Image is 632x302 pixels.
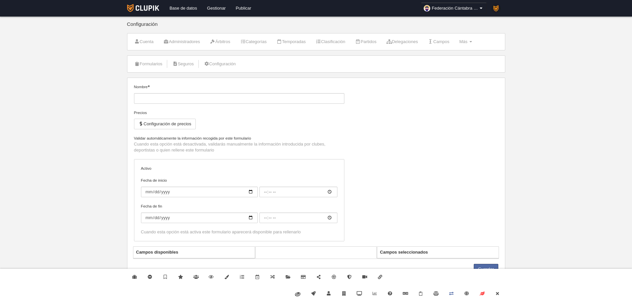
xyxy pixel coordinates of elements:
div: Precios [134,110,344,116]
img: PaK018JKw3ps.30x30.jpg [492,4,500,13]
a: Categorías [237,37,270,47]
a: Federación Cántabra de Natación [421,3,487,14]
button: Guardar [474,264,498,274]
span: Más [459,39,467,44]
p: Cuando esta opción está desactivada, validarás manualmente la información introducida por clubes,... [134,141,344,153]
button: Configuración de precios [134,119,196,129]
a: Configuración [200,59,239,69]
input: Fecha de inicio [259,187,337,197]
a: Administradores [160,37,204,47]
label: Activo [141,165,337,171]
a: Partidos [352,37,380,47]
label: Validar automáticamente la información recogida por este formulario [134,135,344,141]
i: Obligatorio [148,85,150,87]
a: Temporadas [273,37,310,47]
a: Clasificación [312,37,349,47]
input: Fecha de fin [141,212,258,223]
input: Nombre [134,93,344,104]
input: Fecha de fin [259,212,337,223]
div: Cuando esta opción está activa este formulario aparecerá disponible para rellenarlo [141,229,337,235]
div: Configuración [127,22,505,33]
img: fiware.svg [295,292,301,296]
a: Seguros [169,59,197,69]
img: Clupik [127,4,159,12]
label: Fecha de inicio [141,177,337,197]
img: OaMbQzMihkYP.30x30.jpg [424,5,430,12]
a: Cuenta [131,37,157,47]
a: Campos [424,37,453,47]
a: Más [456,37,475,47]
span: Federación Cántabra de Natación [432,5,478,12]
a: Árbitros [206,37,234,47]
a: Delegaciones [383,37,422,47]
th: Campos seleccionados [377,247,499,258]
label: Fecha de fin [141,203,337,223]
a: Formularios [131,59,166,69]
input: Fecha de inicio [141,187,258,197]
th: Campos disponibles [133,247,255,258]
label: Nombre [134,84,344,104]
